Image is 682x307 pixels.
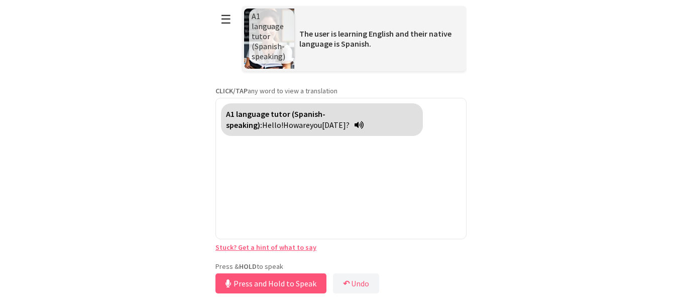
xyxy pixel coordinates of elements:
[283,120,299,130] span: How
[299,120,310,130] span: are
[226,109,325,130] strong: A1 language tutor (Spanish-speaking):
[262,120,283,130] span: Hello!
[310,120,322,130] span: you
[343,278,350,288] b: ↶
[333,273,379,293] button: ↶Undo
[322,120,350,130] span: [DATE]?
[221,103,423,136] div: Click to translate
[252,11,285,61] span: A1 language tutor (Spanish-speaking)
[215,7,237,32] button: ☰
[215,86,248,95] strong: CLICK/TAP
[239,262,257,271] strong: HOLD
[244,9,294,69] img: Scenario Image
[215,262,467,271] p: Press & to speak
[215,86,467,95] p: any word to view a translation
[215,243,316,252] a: Stuck? Get a hint of what to say
[299,29,451,49] span: The user is learning English and their native language is Spanish.
[215,273,326,293] button: Press and Hold to Speak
